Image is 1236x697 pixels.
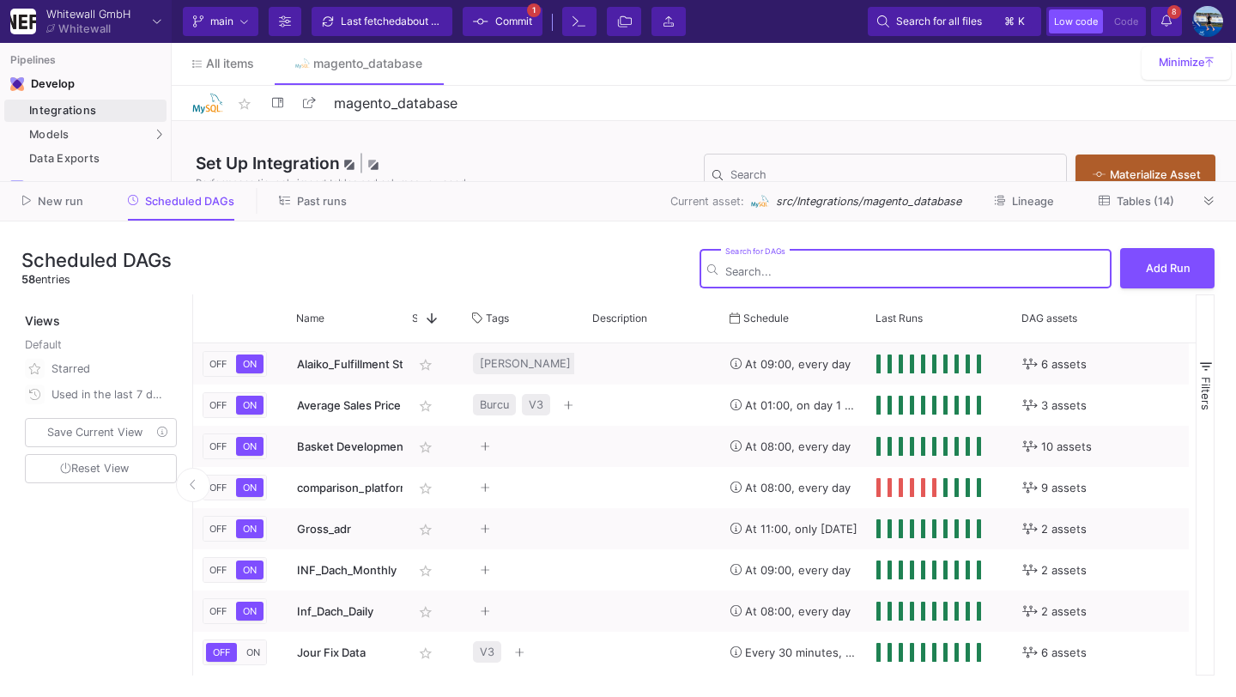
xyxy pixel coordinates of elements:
[415,396,436,416] mat-icon: star_border
[107,188,256,215] button: Scheduled DAGs
[1075,155,1215,195] button: Materialize Asset
[25,454,177,484] button: Reset View
[236,437,264,456] button: ON
[58,23,111,34] div: Whitewall
[206,561,230,579] button: OFF
[730,509,857,549] div: At 11:00, only [DATE]
[875,312,923,324] span: Last Runs
[209,646,233,658] span: OFF
[10,9,36,34] img: YZ4Yr8zUCx6JYM5gIgaTIQYeTXdcwQjnYC8iZtTV.png
[415,519,436,540] mat-icon: star_border
[1199,377,1213,410] span: Filters
[243,643,264,662] button: ON
[297,195,347,208] span: Past runs
[486,312,509,324] span: Tags
[313,57,422,70] div: magento_database
[236,478,264,497] button: ON
[145,195,234,208] span: Scheduled DAGs
[236,561,264,579] button: ON
[1041,468,1087,508] span: 9 assets
[529,385,543,425] span: V3
[730,468,857,508] div: At 08:00, every day
[480,343,571,384] span: [PERSON_NAME]
[730,550,857,591] div: At 09:00, every day
[29,152,162,166] div: Data Exports
[999,11,1032,32] button: ⌘k
[297,357,427,371] span: Alaiko_Fulfillment Status
[401,15,487,27] span: about 2 hours ago
[206,523,230,535] span: OFF
[1041,550,1087,591] span: 2 assets
[1018,11,1025,32] span: k
[415,437,436,458] mat-icon: star_border
[31,77,57,91] div: Develop
[258,188,367,215] button: Past runs
[297,522,351,536] span: Gross_adr
[415,355,436,375] mat-icon: star_border
[868,7,1041,36] button: Search for all files⌘k
[296,312,324,324] span: Name
[236,602,264,621] button: ON
[25,336,180,356] div: Default
[29,104,162,118] div: Integrations
[670,193,744,209] span: Current asset:
[480,632,494,672] span: V3
[297,439,408,453] span: Basket Development
[312,7,452,36] button: Last fetchedabout 2 hours ago
[1146,262,1191,275] span: Add Run
[751,192,769,210] img: [Legacy] MySQL
[896,9,982,34] span: Search for all files
[1120,248,1215,288] button: Add Run
[236,355,264,373] button: ON
[415,602,436,622] mat-icon: star_border
[1114,15,1138,27] span: Code
[239,358,260,370] span: ON
[415,478,436,499] mat-icon: star_border
[239,523,260,535] span: ON
[415,561,436,581] mat-icon: star_border
[730,427,857,467] div: At 08:00, every day
[236,396,264,415] button: ON
[60,462,129,475] span: Reset View
[21,356,180,382] button: Starred
[196,176,466,191] span: Performance tip: only import tables and columns you need
[1021,312,1077,324] span: DAG assets
[730,344,857,385] div: At 09:00, every day
[239,440,260,452] span: ON
[4,70,167,98] mat-expansion-panel-header: Navigation iconDevelop
[206,519,230,538] button: OFF
[21,273,35,286] span: 58
[206,478,230,497] button: OFF
[730,633,857,673] div: Every 30 minutes, every hour, every day
[1049,9,1103,33] button: Low code
[31,180,142,194] div: Lineage
[206,396,230,415] button: OFF
[234,94,255,114] mat-icon: star_border
[297,398,401,412] span: Average Sales Price
[210,9,233,34] span: main
[297,604,373,618] span: Inf_Dach_Daily
[239,564,260,576] span: ON
[480,385,509,425] span: Burcu
[51,382,167,408] div: Used in the last 7 days
[1117,195,1174,208] span: Tables (14)
[25,418,177,447] button: Save Current View
[495,9,532,34] span: Commit
[730,591,857,632] div: At 08:00, every day
[415,643,436,664] mat-icon: star_border
[973,188,1075,215] button: Lineage
[10,180,24,194] img: Navigation icon
[243,646,264,658] span: ON
[21,382,180,408] button: Used in the last 7 days
[239,482,260,494] span: ON
[2,188,104,215] button: New run
[463,7,542,36] button: Commit
[1004,11,1015,32] span: ⌘
[359,153,364,173] span: |
[21,294,184,330] div: Views
[29,128,70,142] span: Models
[1093,167,1190,183] div: Materialize Asset
[776,193,961,209] span: src/Integrations/magento_database
[725,265,1104,278] input: Search...
[295,58,310,69] img: Tab icon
